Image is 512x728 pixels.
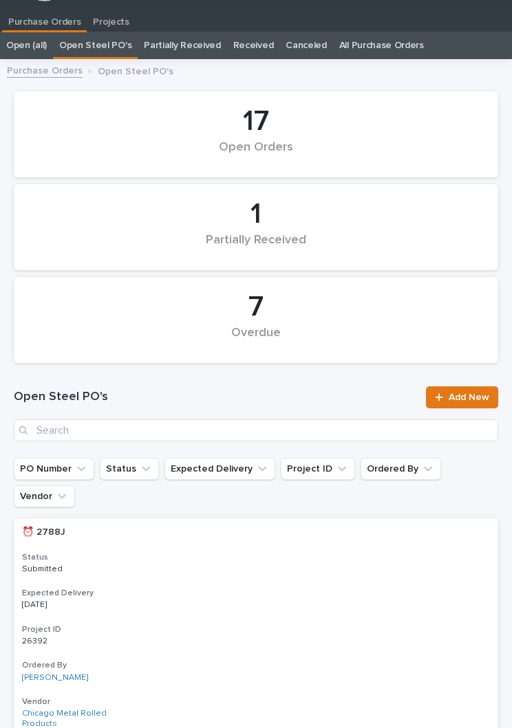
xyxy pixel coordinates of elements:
[37,104,475,139] div: 17
[339,32,424,59] a: All Purchase Orders
[98,63,173,78] p: Open Steel PO's
[59,32,131,59] a: Open Steel PO's
[426,386,498,408] a: Add New
[233,32,274,59] a: Received
[22,624,490,635] h3: Project ID
[100,458,159,480] button: Status
[6,32,47,59] a: Open (all)
[93,6,129,28] p: Projects
[22,696,490,707] h3: Vendor
[449,393,489,402] span: Add New
[22,524,68,538] p: ⏰ 2788J
[37,197,475,232] div: 1
[8,6,81,28] p: Purchase Orders
[37,326,475,355] div: Overdue
[14,458,94,480] button: PO Number
[7,62,83,78] a: Purchase Orders
[14,419,498,441] input: Search
[87,6,136,32] a: Projects
[22,552,490,563] h3: Status
[2,6,87,30] a: Purchase Orders
[164,458,275,480] button: Expected Delivery
[14,485,75,507] button: Vendor
[37,233,475,262] div: Partially Received
[286,32,327,59] a: Canceled
[22,600,137,610] p: [DATE]
[37,140,475,169] div: Open Orders
[37,290,475,324] div: 7
[14,389,418,406] h1: Open Steel PO's
[22,673,88,683] a: [PERSON_NAME]
[281,458,355,480] button: Project ID
[22,634,50,646] p: 26392
[22,564,137,574] p: Submitted
[361,458,441,480] button: Ordered By
[144,32,220,59] a: Partially Received
[22,588,490,599] h3: Expected Delivery
[22,660,490,671] h3: Ordered By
